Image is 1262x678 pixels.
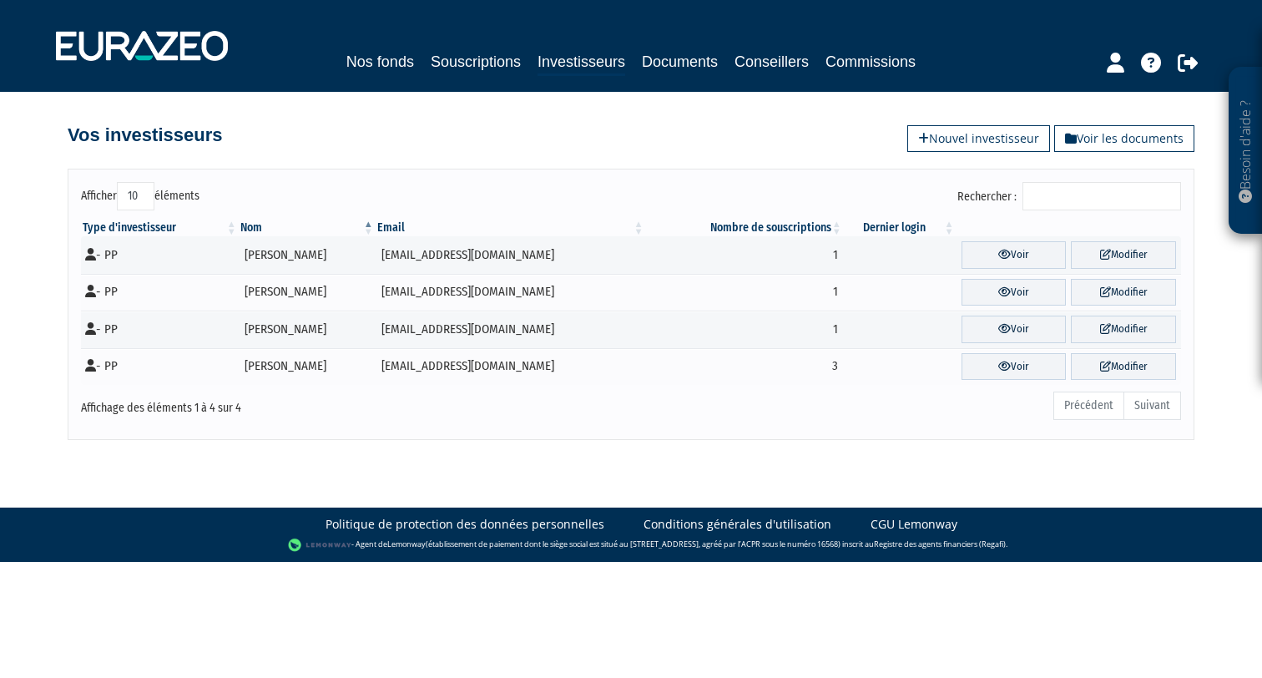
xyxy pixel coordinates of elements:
a: Registre des agents financiers (Regafi) [874,539,1006,550]
a: Voir [962,279,1067,306]
select: Afficheréléments [117,182,154,210]
td: [PERSON_NAME] [239,311,376,348]
td: [PERSON_NAME] [239,348,376,386]
a: Modifier [1071,316,1176,343]
td: [EMAIL_ADDRESS][DOMAIN_NAME] [376,274,646,311]
a: Investisseurs [538,50,625,76]
h4: Vos investisseurs [68,125,222,145]
td: - PP [81,348,239,386]
a: Nos fonds [346,50,414,73]
img: 1732889491-logotype_eurazeo_blanc_rvb.png [56,31,228,61]
th: &nbsp; [957,220,1181,236]
a: Voir [962,353,1067,381]
a: CGU Lemonway [871,516,957,533]
th: Type d'investisseur : activer pour trier la colonne par ordre croissant [81,220,239,236]
a: Conseillers [734,50,809,73]
td: 1 [646,311,844,348]
a: Conditions générales d'utilisation [644,516,831,533]
input: Rechercher : [1022,182,1181,210]
th: Nom : activer pour trier la colonne par ordre d&eacute;croissant [239,220,376,236]
a: Politique de protection des données personnelles [326,516,604,533]
a: Voir les documents [1054,125,1194,152]
a: Lemonway [387,539,426,550]
a: Voir [962,316,1067,343]
label: Rechercher : [957,182,1181,210]
td: [PERSON_NAME] [239,236,376,274]
td: - PP [81,274,239,311]
td: [EMAIL_ADDRESS][DOMAIN_NAME] [376,236,646,274]
p: Besoin d'aide ? [1236,76,1255,226]
td: - PP [81,236,239,274]
a: Modifier [1071,353,1176,381]
td: 1 [646,274,844,311]
a: Commissions [825,50,916,73]
td: 3 [646,348,844,386]
a: Modifier [1071,279,1176,306]
div: - Agent de (établissement de paiement dont le siège social est situé au [STREET_ADDRESS], agréé p... [17,537,1245,554]
a: Documents [642,50,718,73]
th: Email : activer pour trier la colonne par ordre croissant [376,220,646,236]
td: [EMAIL_ADDRESS][DOMAIN_NAME] [376,311,646,348]
td: 1 [646,236,844,274]
a: Nouvel investisseur [907,125,1050,152]
td: - PP [81,311,239,348]
th: Dernier login : activer pour trier la colonne par ordre croissant [844,220,957,236]
a: Modifier [1071,241,1176,269]
a: Souscriptions [431,50,521,73]
td: [PERSON_NAME] [239,274,376,311]
a: Voir [962,241,1067,269]
div: Affichage des éléments 1 à 4 sur 4 [81,390,525,417]
th: Nombre de souscriptions : activer pour trier la colonne par ordre croissant [646,220,844,236]
img: logo-lemonway.png [288,537,352,554]
label: Afficher éléments [81,182,199,210]
td: [EMAIL_ADDRESS][DOMAIN_NAME] [376,348,646,386]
